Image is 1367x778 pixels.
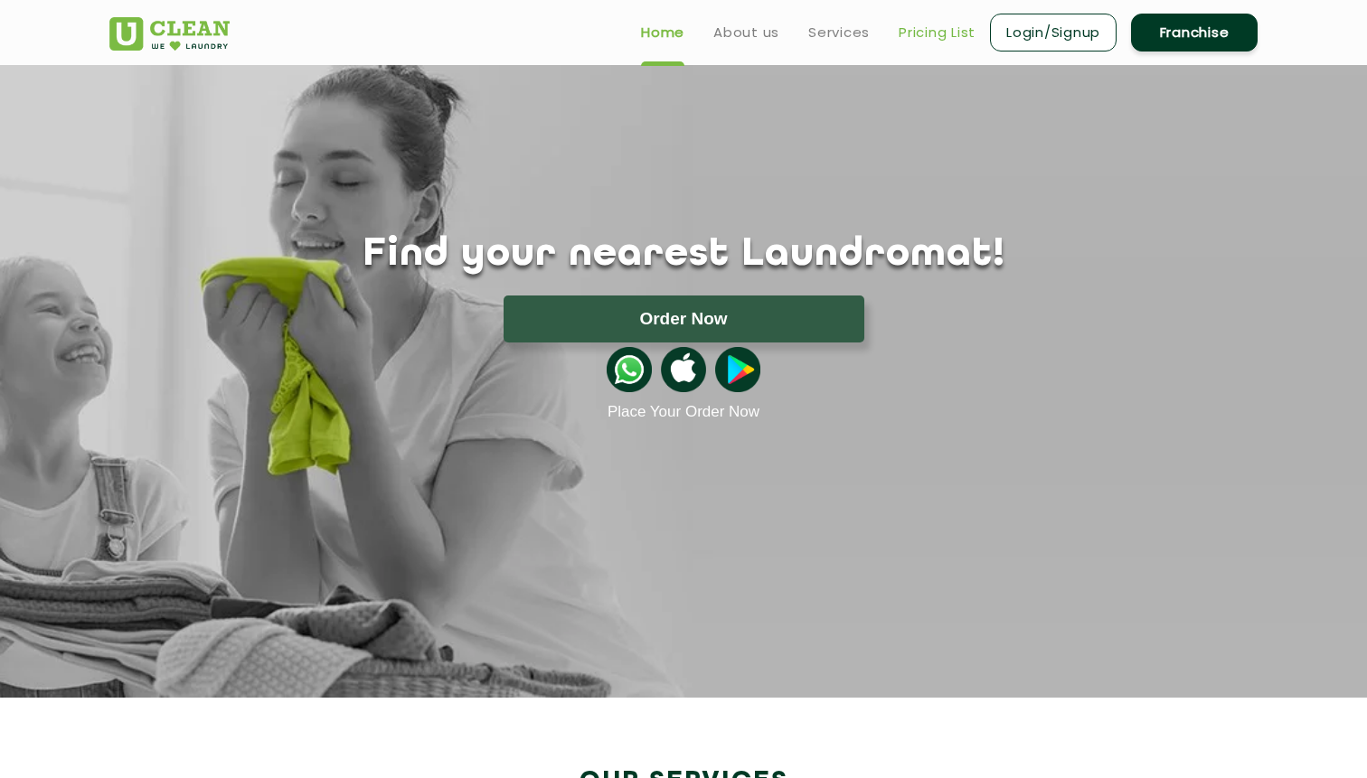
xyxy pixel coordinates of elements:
[96,232,1271,277] h1: Find your nearest Laundromat!
[808,22,870,43] a: Services
[641,22,684,43] a: Home
[1131,14,1258,52] a: Franchise
[713,22,779,43] a: About us
[607,347,652,392] img: whatsappicon.png
[990,14,1117,52] a: Login/Signup
[661,347,706,392] img: apple-icon.png
[109,17,230,51] img: UClean Laundry and Dry Cleaning
[608,403,759,421] a: Place Your Order Now
[899,22,976,43] a: Pricing List
[715,347,760,392] img: playstoreicon.png
[504,295,864,342] button: Order Now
